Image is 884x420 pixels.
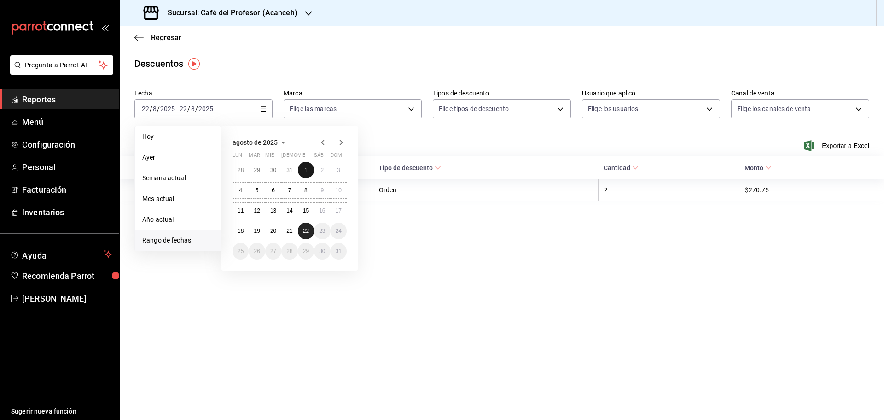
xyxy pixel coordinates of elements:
[179,105,187,112] input: --
[319,248,325,254] abbr: 30 de agosto de 2025
[286,167,292,173] abbr: 31 de julio de 2025
[188,58,200,70] img: Tooltip marker
[336,187,342,194] abbr: 10 de agosto de 2025
[739,179,884,201] th: $270.75
[319,207,325,214] abbr: 16 de agosto de 2025
[331,152,342,162] abbr: domingo
[281,162,297,178] button: 31 de julio de 2025
[176,105,178,112] span: -
[195,105,198,112] span: /
[439,104,509,113] span: Elige tipos de descuento
[134,90,273,96] label: Fecha
[249,182,265,199] button: 5 de agosto de 2025
[298,162,314,178] button: 1 de agosto de 2025
[270,167,276,173] abbr: 30 de julio de 2025
[142,173,214,183] span: Semana actual
[22,292,112,305] span: [PERSON_NAME]
[298,202,314,219] button: 15 de agosto de 2025
[238,167,244,173] abbr: 28 de julio de 2025
[233,139,278,146] span: agosto de 2025
[286,207,292,214] abbr: 14 de agosto de 2025
[298,152,305,162] abbr: viernes
[256,187,259,194] abbr: 5 de agosto de 2025
[22,116,112,128] span: Menú
[10,55,113,75] button: Pregunta a Parrot AI
[288,187,291,194] abbr: 7 de agosto de 2025
[378,164,441,172] span: Tipo de descuento
[22,248,100,260] span: Ayuda
[314,162,330,178] button: 2 de agosto de 2025
[191,105,195,112] input: --
[22,206,112,219] span: Inventarios
[336,207,342,214] abbr: 17 de agosto de 2025
[314,202,330,219] button: 16 de agosto de 2025
[286,248,292,254] abbr: 28 de agosto de 2025
[198,105,214,112] input: ----
[142,236,214,245] span: Rango de fechas
[160,7,297,18] h3: Sucursal: Café del Profesor (Acanceh)
[320,167,324,173] abbr: 2 de agosto de 2025
[239,187,242,194] abbr: 4 de agosto de 2025
[249,152,260,162] abbr: martes
[150,105,152,112] span: /
[265,182,281,199] button: 6 de agosto de 2025
[433,90,571,96] label: Tipos de descuento
[233,162,249,178] button: 28 de julio de 2025
[270,248,276,254] abbr: 27 de agosto de 2025
[303,248,309,254] abbr: 29 de agosto de 2025
[249,243,265,260] button: 26 de agosto de 2025
[254,228,260,234] abbr: 19 de agosto de 2025
[142,194,214,204] span: Mes actual
[290,104,337,113] span: Elige las marcas
[331,223,347,239] button: 24 de agosto de 2025
[314,223,330,239] button: 23 de agosto de 2025
[142,215,214,225] span: Año actual
[249,202,265,219] button: 12 de agosto de 2025
[582,90,720,96] label: Usuario que aplicó
[331,182,347,199] button: 10 de agosto de 2025
[249,162,265,178] button: 29 de julio de 2025
[233,223,249,239] button: 18 de agosto de 2025
[233,152,242,162] abbr: lunes
[254,207,260,214] abbr: 12 de agosto de 2025
[157,105,160,112] span: /
[265,152,274,162] abbr: miércoles
[314,152,324,162] abbr: sábado
[101,24,109,31] button: open_drawer_menu
[233,137,289,148] button: agosto de 2025
[731,90,869,96] label: Canal de venta
[284,90,422,96] label: Marca
[806,140,869,151] button: Exportar a Excel
[270,207,276,214] abbr: 13 de agosto de 2025
[281,182,297,199] button: 7 de agosto de 2025
[604,164,639,172] span: Cantidad
[25,60,99,70] span: Pregunta a Parrot AI
[22,93,112,106] span: Reportes
[303,207,309,214] abbr: 15 de agosto de 2025
[134,57,183,71] div: Descuentos
[22,161,112,173] span: Personal
[233,202,249,219] button: 11 de agosto de 2025
[298,182,314,199] button: 8 de agosto de 2025
[319,228,325,234] abbr: 23 de agosto de 2025
[134,33,181,42] button: Regresar
[141,105,150,112] input: --
[249,223,265,239] button: 19 de agosto de 2025
[303,228,309,234] abbr: 22 de agosto de 2025
[320,187,324,194] abbr: 9 de agosto de 2025
[187,105,190,112] span: /
[265,202,281,219] button: 13 de agosto de 2025
[22,138,112,151] span: Configuración
[314,243,330,260] button: 30 de agosto de 2025
[160,105,175,112] input: ----
[254,248,260,254] abbr: 26 de agosto de 2025
[265,162,281,178] button: 30 de julio de 2025
[272,187,275,194] abbr: 6 de agosto de 2025
[298,243,314,260] button: 29 de agosto de 2025
[331,162,347,178] button: 3 de agosto de 2025
[22,183,112,196] span: Facturación
[373,179,598,201] th: Orden
[331,243,347,260] button: 31 de agosto de 2025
